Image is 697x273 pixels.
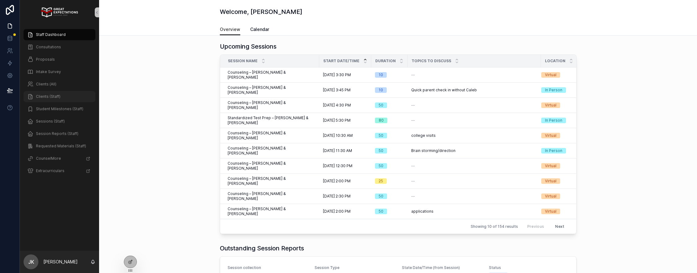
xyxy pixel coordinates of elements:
span: Extracurriculars [36,168,64,173]
span: Session Type [315,265,394,270]
button: Next [551,222,568,231]
span: Consultations [36,45,61,50]
span: Start Date/Time [323,58,359,63]
span: Intake Survey [36,69,61,74]
div: Virtual [545,193,556,199]
div: Virtual [545,209,556,214]
span: [DATE] 2:00 PM [323,179,351,184]
span: Sessions (Staff) [36,119,65,124]
div: Virtual [545,163,556,169]
div: 10 [379,87,383,93]
a: Student Milestones (Staff) [24,103,95,115]
div: In Person [545,118,562,123]
span: Counseling – [PERSON_NAME] & [PERSON_NAME] [228,161,316,171]
span: [DATE] 3:30 PM [323,72,351,77]
h1: Upcoming Sessions [220,42,277,51]
a: Overview [220,24,240,36]
div: In Person [545,148,562,154]
span: Calendar [250,26,269,32]
span: Proposals [36,57,55,62]
span: Location [545,58,565,63]
span: Session collection [228,265,307,270]
span: [DATE] 10:30 AM [323,133,353,138]
span: Standardized Test Prep – [PERSON_NAME] & [PERSON_NAME] [228,115,316,125]
div: Virtual [545,102,556,108]
span: Clients (All) [36,82,56,87]
a: Consultations [24,41,95,53]
span: -- [411,72,415,77]
div: 50 [379,193,383,199]
span: -- [411,194,415,199]
span: -- [411,179,415,184]
div: Virtual [545,133,556,138]
span: State Date/Time (from Session) [402,265,482,270]
a: Requested Materials (Staff) [24,141,95,152]
a: CounselMore [24,153,95,164]
span: [DATE] 4:30 PM [323,103,351,108]
div: scrollable content [20,25,99,184]
a: Session Reports (Staff) [24,128,95,139]
span: [DATE] 11:30 AM [323,148,352,153]
a: Calendar [250,24,269,36]
div: 50 [379,102,383,108]
span: Counseling – [PERSON_NAME] & [PERSON_NAME] [228,176,316,186]
span: Counseling – [PERSON_NAME] & [PERSON_NAME] [228,131,316,141]
span: JK [28,258,34,266]
div: 50 [379,148,383,154]
span: Requested Materials (Staff) [36,144,86,149]
span: Topics to discuss [412,58,451,63]
span: Clients (Staff) [36,94,60,99]
span: Session Reports (Staff) [36,131,78,136]
span: -- [411,163,415,168]
a: Sessions (Staff) [24,116,95,127]
span: [DATE] 3:45 PM [323,88,351,93]
span: -- [411,103,415,108]
a: Clients (Staff) [24,91,95,102]
div: 80 [379,118,384,123]
div: 50 [379,163,383,169]
div: 50 [379,133,383,138]
a: Intake Survey [24,66,95,77]
a: Clients (All) [24,79,95,90]
span: [DATE] 2:30 PM [323,194,351,199]
span: CounselMore [36,156,61,161]
span: Quick parent check in without Caleb [411,88,477,93]
div: In Person [545,87,562,93]
span: Overview [220,26,240,32]
span: Student Milestones (Staff) [36,106,83,111]
h1: Welcome, [PERSON_NAME] [220,7,302,16]
h1: Outstanding Session Reports [220,244,304,253]
img: App logo [41,7,78,17]
span: Counseling – [PERSON_NAME] & [PERSON_NAME] [228,191,316,201]
div: Virtual [545,72,556,78]
span: Counseling – [PERSON_NAME] & [PERSON_NAME] [228,206,316,216]
div: 50 [379,209,383,214]
span: college visits [411,133,436,138]
span: Showing 10 of 154 results [471,224,518,229]
div: 10 [379,72,383,78]
span: Counseling – [PERSON_NAME] & [PERSON_NAME] [228,70,316,80]
span: Counseling – [PERSON_NAME] & [PERSON_NAME] [228,85,316,95]
div: Virtual [545,178,556,184]
span: Brain storming/direction [411,148,455,153]
span: Counseling – [PERSON_NAME] & [PERSON_NAME] [228,146,316,156]
div: 25 [379,178,383,184]
a: Proposals [24,54,95,65]
a: Extracurriculars [24,165,95,176]
p: [PERSON_NAME] [43,259,78,265]
span: [DATE] 2:00 PM [323,209,351,214]
span: [DATE] 12:30 PM [323,163,352,168]
span: [DATE] 5:30 PM [323,118,351,123]
span: Status [489,265,569,270]
span: applications [411,209,433,214]
span: Counseling – [PERSON_NAME] & [PERSON_NAME] [228,100,316,110]
span: -- [411,118,415,123]
span: Duration [375,58,396,63]
span: Session Name [228,58,258,63]
a: Staff Dashboard [24,29,95,40]
span: Staff Dashboard [36,32,66,37]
